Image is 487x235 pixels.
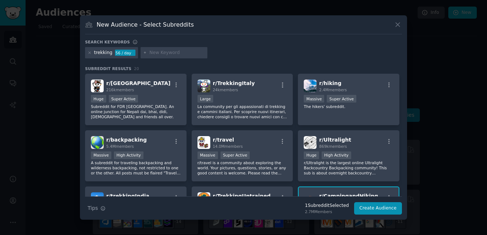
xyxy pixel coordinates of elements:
[198,104,287,119] p: La community per gli appassionati di trekking e cammini italiani. Per scoprire nuovi itinerari, c...
[106,80,170,86] span: r/ [GEOGRAPHIC_DATA]
[354,202,402,215] button: Create Audience
[198,80,210,92] img: TrekkingItaly
[213,88,238,92] span: 24k members
[106,144,134,149] span: 5.4M members
[304,151,319,159] div: Huge
[213,193,271,199] span: r/ TrekkingUntrained
[198,151,218,159] div: Massive
[213,144,243,149] span: 14.0M members
[304,104,394,109] p: The hikers' subreddit.
[319,144,347,149] span: 869k members
[198,136,210,149] img: travel
[85,39,130,45] h3: Search keywords
[319,193,378,199] span: r/ CampingandHiking
[134,66,139,71] span: 20
[85,202,108,215] button: Tips
[198,95,214,103] div: Large
[319,88,347,92] span: 2.4M members
[304,95,324,103] div: Massive
[322,151,351,159] div: High Activity
[305,203,349,209] div: 1 Subreddit Selected
[91,151,111,159] div: Massive
[85,66,131,71] span: Subreddit Results
[319,137,351,143] span: r/ Ultralight
[91,95,106,103] div: Huge
[221,151,250,159] div: Super Active
[91,160,181,176] p: A subreddit for traveling backpacking and wilderness backpacking, not restricted to one or the ot...
[94,50,112,56] div: trekking
[304,136,317,149] img: Ultralight
[91,80,104,92] img: Nepal
[97,21,194,28] h3: New Audience - Select Subreddits
[304,160,394,176] p: r/Ultralight is the largest online Ultralight Backcountry Backpacking community! This sub is abou...
[304,80,317,92] img: hiking
[91,192,104,205] img: trekkingIndia
[319,80,341,86] span: r/ hiking
[305,209,349,214] div: 2.7M Members
[88,204,98,212] span: Tips
[91,104,181,119] p: Subreddit for FDR [GEOGRAPHIC_DATA]. An online junction for Nepali dai, bhai, didi, [DEMOGRAPHIC_...
[115,50,135,56] div: 56 / day
[198,192,210,205] img: TrekkingUntrained
[327,95,356,103] div: Super Active
[304,192,317,205] img: CampingandHiking
[106,137,147,143] span: r/ backpacking
[213,137,234,143] span: r/ travel
[149,50,205,56] input: New Keyword
[109,95,138,103] div: Super Active
[106,88,134,92] span: 216k members
[91,136,104,149] img: backpacking
[106,193,149,199] span: r/ trekkingIndia
[114,151,143,159] div: High Activity
[198,160,287,176] p: r/travel is a community about exploring the world. Your pictures, questions, stories, or any good...
[213,80,255,86] span: r/ TrekkingItaly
